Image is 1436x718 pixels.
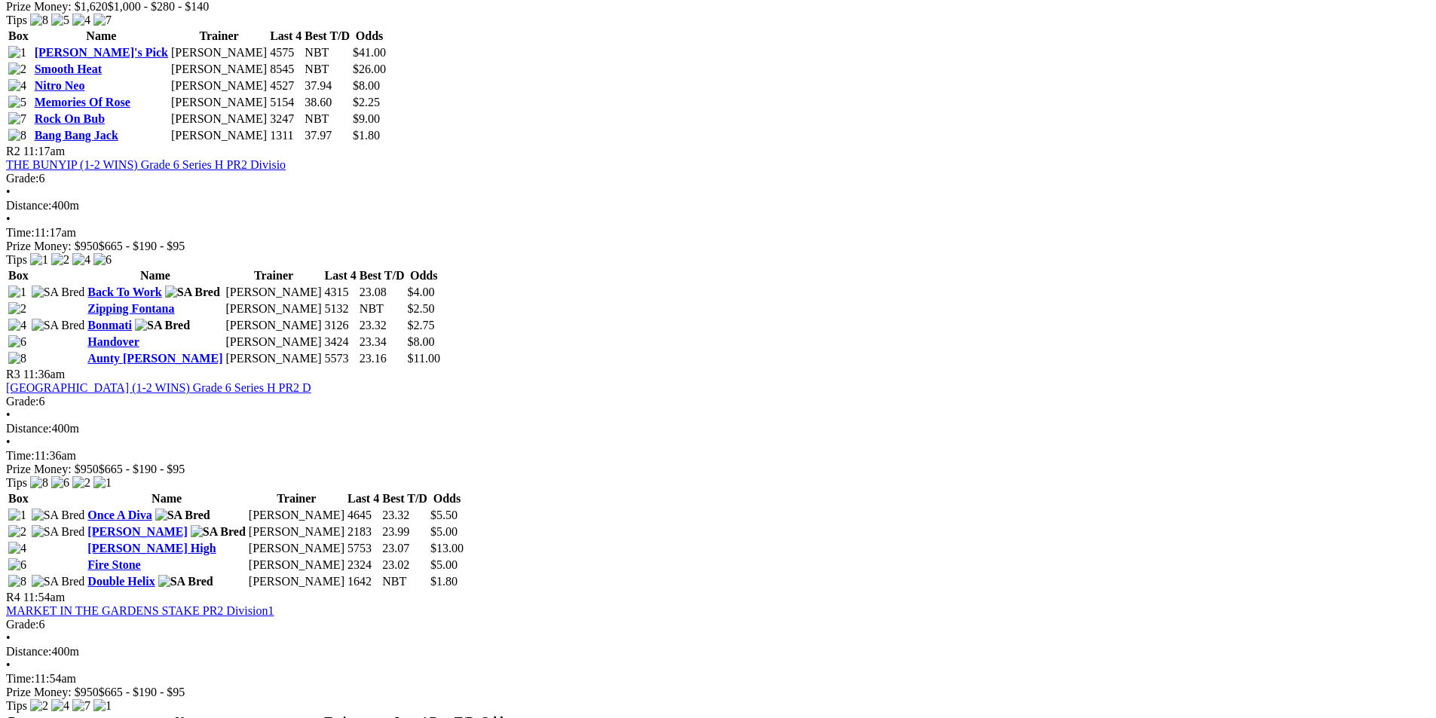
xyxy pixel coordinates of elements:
[72,476,90,490] img: 2
[6,240,1430,253] div: Prize Money: $950
[248,508,345,523] td: [PERSON_NAME]
[359,268,406,283] th: Best T/D
[99,240,185,252] span: $665 - $190 - $95
[87,268,223,283] th: Name
[6,618,39,631] span: Grade:
[6,253,27,266] span: Tips
[6,658,11,671] span: •
[381,541,428,556] td: 23.07
[408,352,440,365] span: $11.00
[352,29,387,44] th: Odds
[35,96,130,108] a: Memories Of Rose
[99,686,185,698] span: $665 - $190 - $95
[87,575,155,588] a: Double Helix
[347,558,380,573] td: 2324
[324,285,357,300] td: 4315
[170,78,268,93] td: [PERSON_NAME]
[6,368,20,380] span: R3
[6,631,11,644] span: •
[6,395,1430,408] div: 6
[35,79,85,92] a: Nitro Neo
[8,269,29,282] span: Box
[87,286,161,298] a: Back To Work
[93,253,112,267] img: 6
[269,95,302,110] td: 5154
[6,435,11,448] span: •
[8,335,26,349] img: 6
[407,268,441,283] th: Odds
[408,335,435,348] span: $8.00
[32,286,85,299] img: SA Bred
[359,285,406,300] td: 23.08
[35,129,118,142] a: Bang Bang Jack
[8,63,26,76] img: 2
[269,45,302,60] td: 4575
[430,558,458,571] span: $5.00
[32,575,85,588] img: SA Bred
[359,318,406,333] td: 23.32
[87,525,187,538] a: [PERSON_NAME]
[135,319,190,332] img: SA Bred
[6,672,1430,686] div: 11:54am
[23,591,65,603] span: 11:54am
[353,96,380,108] span: $2.25
[6,226,1430,240] div: 11:17am
[6,699,27,712] span: Tips
[87,491,246,506] th: Name
[347,491,380,506] th: Last 4
[353,46,386,59] span: $41.00
[381,558,428,573] td: 23.02
[30,699,48,713] img: 2
[32,319,85,332] img: SA Bred
[6,199,1430,212] div: 400m
[6,226,35,239] span: Time:
[8,302,26,316] img: 2
[347,574,380,589] td: 1642
[6,422,1430,435] div: 400m
[304,62,351,77] td: NBT
[6,172,1430,185] div: 6
[359,301,406,316] td: NBT
[408,319,435,332] span: $2.75
[430,509,458,521] span: $5.50
[225,335,322,350] td: [PERSON_NAME]
[99,463,185,475] span: $665 - $190 - $95
[6,422,51,435] span: Distance:
[8,286,26,299] img: 1
[8,112,26,126] img: 7
[8,542,26,555] img: 4
[170,128,268,143] td: [PERSON_NAME]
[6,449,1430,463] div: 11:36am
[8,46,26,60] img: 1
[23,145,65,157] span: 11:17am
[225,268,322,283] th: Trainer
[32,509,85,522] img: SA Bred
[35,112,105,125] a: Rock On Bub
[6,645,51,658] span: Distance:
[269,128,302,143] td: 1311
[8,319,26,332] img: 4
[51,253,69,267] img: 2
[30,14,48,27] img: 8
[324,318,357,333] td: 3126
[8,352,26,365] img: 8
[191,525,246,539] img: SA Bred
[6,591,20,603] span: R4
[6,686,1430,699] div: Prize Money: $950
[8,575,26,588] img: 8
[248,541,345,556] td: [PERSON_NAME]
[304,112,351,127] td: NBT
[304,29,351,44] th: Best T/D
[34,29,169,44] th: Name
[408,286,435,298] span: $4.00
[324,351,357,366] td: 5573
[87,352,222,365] a: Aunty [PERSON_NAME]
[430,575,458,588] span: $1.80
[72,253,90,267] img: 4
[93,476,112,490] img: 1
[353,112,380,125] span: $9.00
[6,395,39,408] span: Grade:
[248,524,345,539] td: [PERSON_NAME]
[170,29,268,44] th: Trainer
[87,319,132,332] a: Bonmati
